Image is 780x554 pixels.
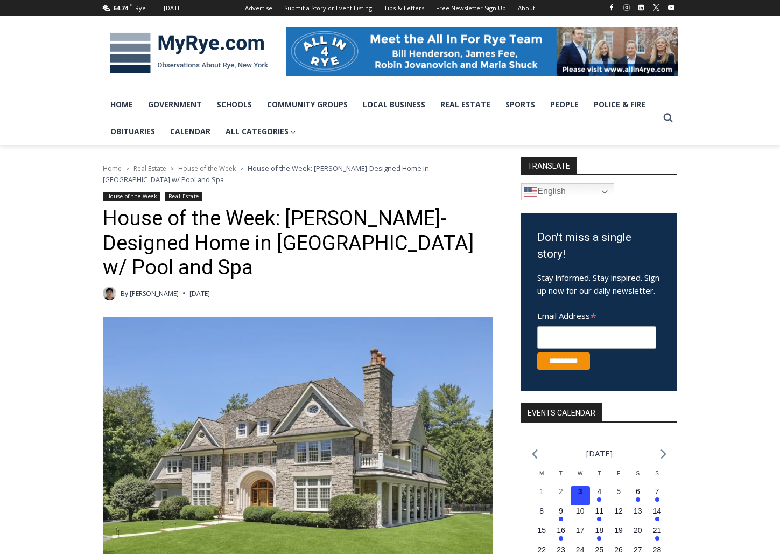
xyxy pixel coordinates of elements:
[628,525,648,544] button: 20
[130,289,179,298] a: [PERSON_NAME]
[557,526,565,535] time: 16
[571,469,590,486] div: Wednesday
[129,2,132,8] span: F
[648,486,667,505] button: 7 Has events
[433,91,498,118] a: Real Estate
[598,470,601,476] span: T
[597,497,601,502] em: Has events
[628,469,648,486] div: Saturday
[648,505,667,525] button: 14 Has events
[653,507,662,515] time: 14
[576,526,585,535] time: 17
[537,545,546,554] time: 22
[163,118,218,145] a: Calendar
[614,526,623,535] time: 19
[614,507,623,515] time: 12
[103,91,140,118] a: Home
[590,486,609,505] button: 4 Has events
[660,449,666,459] a: Next month
[532,505,551,525] button: 8
[614,545,623,554] time: 26
[628,505,648,525] button: 13
[551,525,571,544] button: 16 Has events
[521,183,614,200] a: English
[189,288,210,299] time: [DATE]
[103,287,116,300] a: Author image
[609,486,628,505] button: 5
[636,470,640,476] span: S
[636,487,640,496] time: 6
[655,497,659,502] em: Has events
[103,91,658,146] nav: Primary Navigation
[616,487,621,496] time: 5
[576,545,585,554] time: 24
[595,507,604,515] time: 11
[543,91,586,118] a: People
[559,507,563,515] time: 9
[653,545,662,554] time: 28
[178,164,236,173] span: House of the Week
[559,470,563,476] span: T
[140,91,209,118] a: Government
[655,517,659,521] em: Has events
[165,192,202,201] a: Real Estate
[653,526,662,535] time: 21
[634,526,642,535] time: 20
[537,305,656,324] label: Email Address
[590,525,609,544] button: 18 Has events
[557,545,565,554] time: 23
[571,505,590,525] button: 10
[286,27,678,75] img: All in for Rye
[113,4,128,12] span: 64.74
[103,25,275,81] img: MyRye.com
[620,1,633,14] a: Instagram
[539,470,544,476] span: M
[655,487,659,496] time: 7
[559,487,563,496] time: 2
[597,536,601,541] em: Has events
[103,206,493,280] h1: House of the Week: [PERSON_NAME]-Designed Home in [GEOGRAPHIC_DATA] w/ Pool and Spa
[648,525,667,544] button: 21 Has events
[240,165,243,172] span: >
[537,229,661,263] h3: Don't miss a single story!
[634,545,642,554] time: 27
[578,487,582,496] time: 3
[103,118,163,145] a: Obituaries
[532,469,551,486] div: Monday
[665,1,678,14] a: YouTube
[539,487,544,496] time: 1
[103,287,116,300] img: Patel, Devan - bio cropped 200x200
[609,469,628,486] div: Friday
[355,91,433,118] a: Local Business
[103,164,122,173] a: Home
[571,525,590,544] button: 17
[634,507,642,515] time: 13
[218,118,304,145] a: All Categories
[164,3,183,13] div: [DATE]
[658,108,678,128] button: View Search Form
[259,91,355,118] a: Community Groups
[103,163,493,185] nav: Breadcrumbs
[636,497,640,502] em: Has events
[655,536,659,541] em: Has events
[209,91,259,118] a: Schools
[551,505,571,525] button: 9 Has events
[532,525,551,544] button: 15
[537,526,546,535] time: 15
[532,449,538,459] a: Previous month
[133,164,166,173] a: Real Estate
[590,505,609,525] button: 11 Has events
[121,288,128,299] span: By
[609,505,628,525] button: 12
[648,469,667,486] div: Sunday
[571,486,590,505] button: 3
[597,517,601,521] em: Has events
[559,536,563,541] em: Has events
[576,507,585,515] time: 10
[655,470,659,476] span: S
[171,165,174,172] span: >
[635,1,648,14] a: Linkedin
